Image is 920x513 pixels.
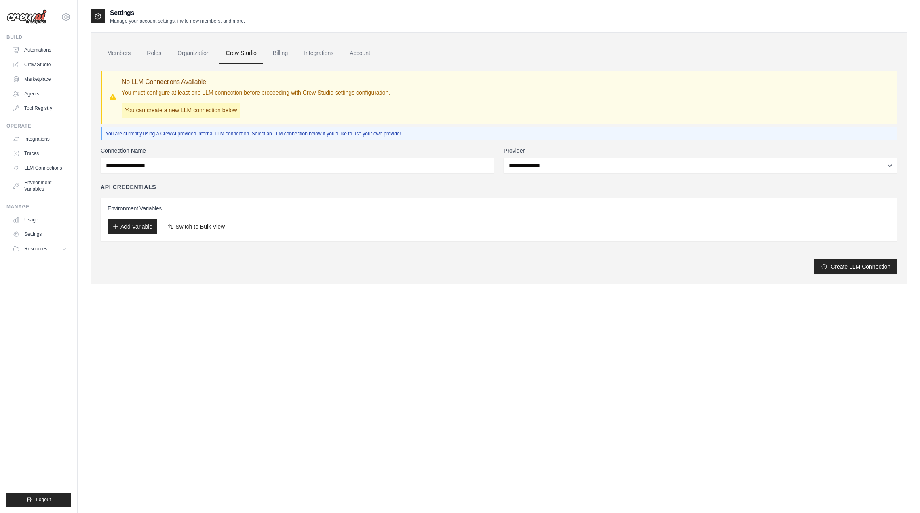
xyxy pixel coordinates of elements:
a: Tool Registry [10,102,71,115]
h4: API Credentials [101,183,156,191]
a: Roles [140,42,168,64]
p: You are currently using a CrewAI provided internal LLM connection. Select an LLM connection below... [106,130,894,137]
a: Members [101,42,137,64]
h3: No LLM Connections Available [122,77,390,87]
span: Resources [24,246,47,252]
span: Logout [36,496,51,503]
a: Billing [266,42,294,64]
label: Provider [504,147,897,155]
a: Account [343,42,377,64]
a: Traces [10,147,71,160]
button: Add Variable [108,219,157,234]
a: Crew Studio [219,42,263,64]
p: You must configure at least one LLM connection before proceeding with Crew Studio settings config... [122,88,390,97]
a: Agents [10,87,71,100]
span: Switch to Bulk View [175,223,225,231]
div: Build [6,34,71,40]
a: Usage [10,213,71,226]
a: Settings [10,228,71,241]
a: Integrations [298,42,340,64]
img: Logo [6,9,47,25]
button: Switch to Bulk View [162,219,230,234]
a: Marketplace [10,73,71,86]
h2: Settings [110,8,245,18]
label: Connection Name [101,147,494,155]
h3: Environment Variables [108,204,890,212]
div: Operate [6,123,71,129]
p: Manage your account settings, invite new members, and more. [110,18,245,24]
a: Integrations [10,132,71,145]
a: Organization [171,42,216,64]
p: You can create a new LLM connection below [122,103,240,118]
a: Crew Studio [10,58,71,71]
a: Environment Variables [10,176,71,196]
button: Create LLM Connection [814,259,897,274]
div: Manage [6,204,71,210]
button: Logout [6,493,71,507]
button: Resources [10,242,71,255]
a: LLM Connections [10,162,71,175]
a: Automations [10,44,71,57]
